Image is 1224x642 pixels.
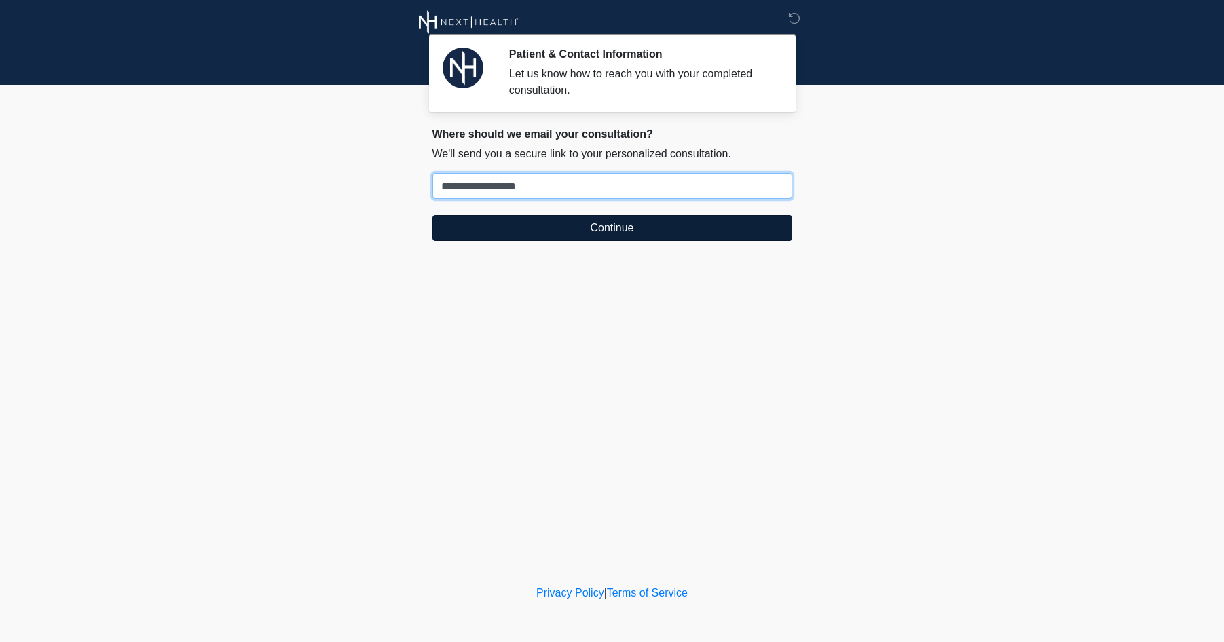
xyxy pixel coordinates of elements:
a: Terms of Service [607,587,688,599]
img: Next Health Wellness Logo [419,10,519,34]
h2: Patient & Contact Information [509,48,772,60]
a: | [604,587,607,599]
h2: Where should we email your consultation? [432,128,792,140]
p: We'll send you a secure link to your personalized consultation. [432,146,792,162]
div: Let us know how to reach you with your completed consultation. [509,66,772,98]
img: Agent Avatar [443,48,483,88]
button: Continue [432,215,792,241]
a: Privacy Policy [536,587,604,599]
